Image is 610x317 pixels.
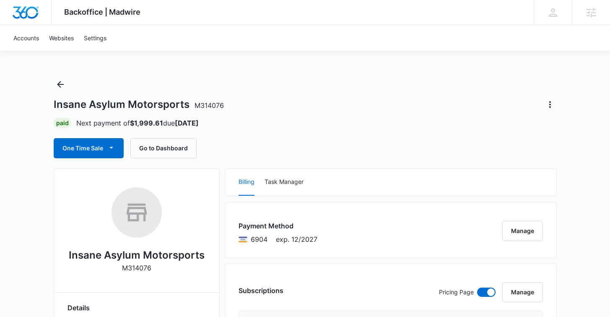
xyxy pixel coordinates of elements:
a: Websites [44,25,79,51]
button: Go to Dashboard [130,138,197,158]
span: Details [67,303,90,313]
p: Pricing Page [439,288,474,297]
button: Manage [502,221,543,241]
h2: Insane Asylum Motorsports [69,248,205,263]
button: Manage [502,282,543,302]
span: exp. 12/2027 [276,234,317,244]
p: M314076 [122,263,151,273]
strong: $1,999.61 [130,119,163,127]
h1: Insane Asylum Motorsports [54,98,224,111]
button: Back [54,78,67,91]
button: Task Manager [265,169,304,196]
span: Visa ending with [251,234,267,244]
span: Backoffice | Madwire [64,8,140,16]
span: M314076 [195,101,224,110]
h3: Subscriptions [239,286,283,296]
button: Billing [239,169,254,196]
p: Next payment of due [76,118,199,128]
button: One Time Sale [54,138,124,158]
div: Paid [54,118,71,128]
a: Accounts [8,25,44,51]
button: Actions [543,98,557,111]
strong: [DATE] [175,119,199,127]
h3: Payment Method [239,221,317,231]
a: Settings [79,25,112,51]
